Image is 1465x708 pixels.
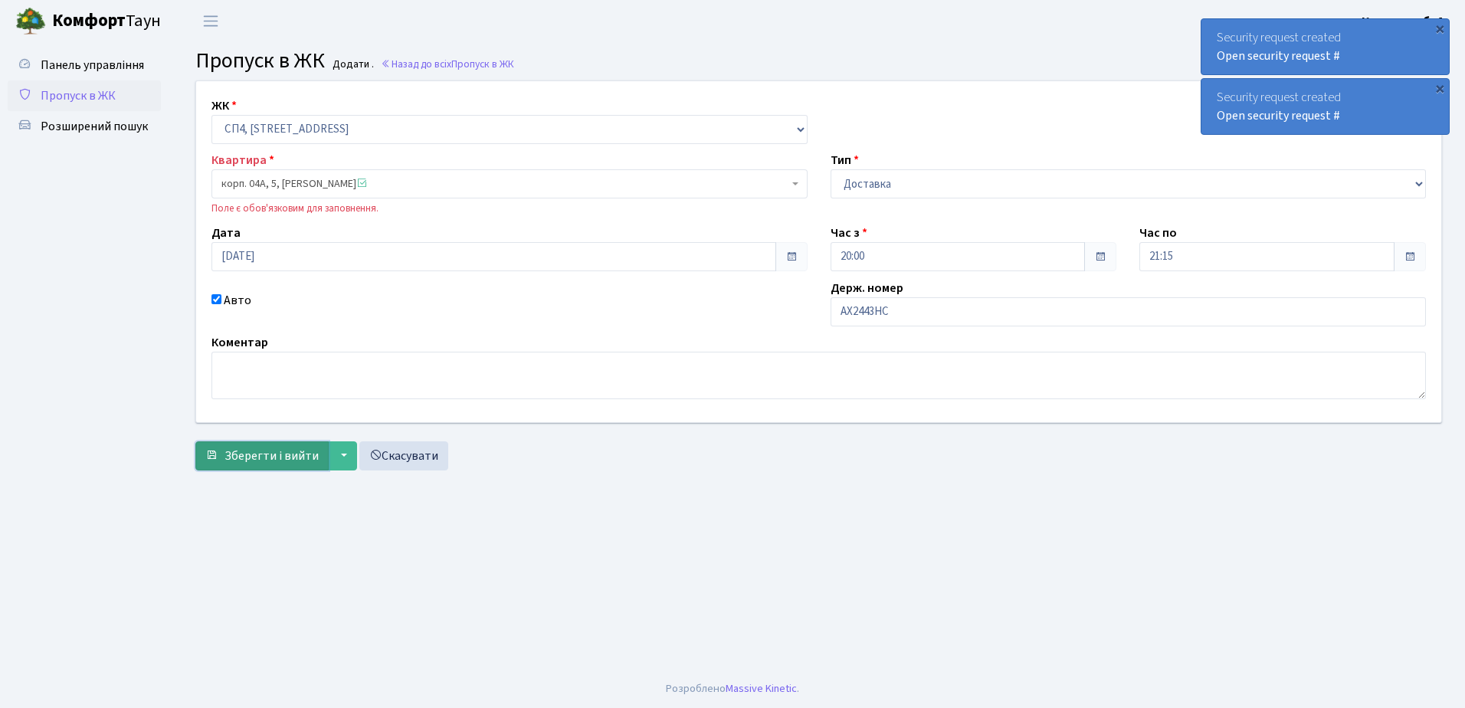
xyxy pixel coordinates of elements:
small: Додати . [329,58,374,71]
b: Комфорт [52,8,126,33]
a: Пропуск в ЖК [8,80,161,111]
div: Security request created [1201,79,1449,134]
button: Зберегти і вийти [195,441,329,470]
a: Панель управління [8,50,161,80]
span: Панель управління [41,57,144,74]
a: Open security request # [1217,107,1340,124]
span: Пропуск в ЖК [451,57,514,71]
a: Розширений пошук [8,111,161,142]
label: Тип [831,151,859,169]
label: Квартира [211,151,274,169]
label: Коментар [211,333,268,352]
span: Пропуск в ЖК [195,45,325,76]
a: Скасувати [359,441,448,470]
a: Назад до всіхПропуск в ЖК [381,57,514,71]
a: Massive Kinetic [726,680,797,697]
button: Переключити навігацію [192,8,230,34]
span: Розширений пошук [41,118,148,135]
span: корп. 04А, 5, Беспалько Сергій Сергійович <span class='la la-check-square text-success'></span> [211,169,808,198]
label: Дата [211,224,241,242]
b: Консьєрж б. 4. [1362,13,1447,30]
div: × [1432,80,1447,96]
div: Security request created [1201,19,1449,74]
span: Таун [52,8,161,34]
label: Авто [224,291,251,310]
img: logo.png [15,6,46,37]
div: Поле є обов'язковим для заповнення. [211,202,808,216]
label: Час з [831,224,867,242]
input: АА1234АА [831,297,1427,326]
a: Консьєрж б. 4. [1362,12,1447,31]
label: Держ. номер [831,279,903,297]
span: корп. 04А, 5, Беспалько Сергій Сергійович <span class='la la-check-square text-success'></span> [221,176,788,192]
a: Open security request # [1217,48,1340,64]
span: Зберегти і вийти [225,447,319,464]
div: Розроблено . [666,680,799,697]
div: × [1432,21,1447,36]
label: Час по [1139,224,1177,242]
label: ЖК [211,97,237,115]
span: Пропуск в ЖК [41,87,116,104]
